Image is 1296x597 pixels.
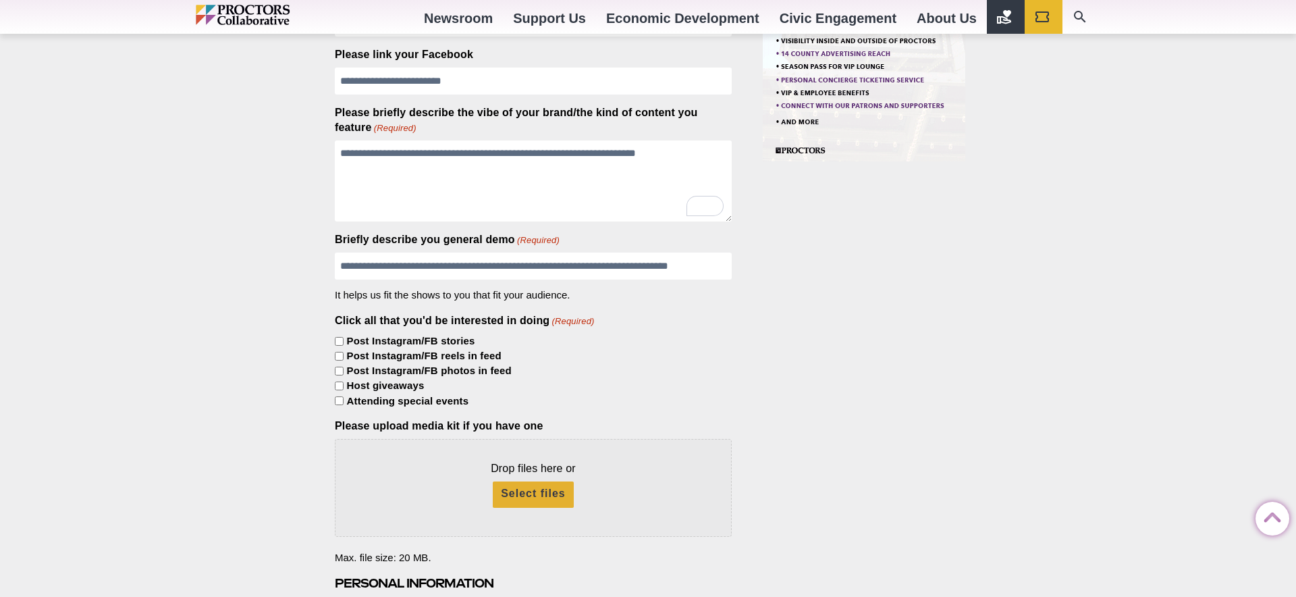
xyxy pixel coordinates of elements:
label: Please briefly describe the vibe of your brand/the kind of content you feature [335,105,732,135]
label: Post Instagram/FB reels in feed [347,349,502,363]
h3: Personal Information [335,575,721,591]
label: Please link your Facebook [335,47,473,62]
legend: Click all that you'd be interested in doing [335,313,595,328]
span: (Required) [516,234,560,246]
label: Attending special events [347,394,469,409]
label: Post Instagram/FB stories [347,334,475,348]
span: (Required) [373,122,416,134]
img: Proctors logo [196,5,348,25]
textarea: To enrich screen reader interactions, please activate Accessibility in Grammarly extension settings [335,140,732,222]
label: Host giveaways [347,379,425,393]
label: Please upload media kit if you have one [335,419,543,434]
button: select files, please upload media kit if you have one [493,482,574,507]
span: (Required) [551,315,595,328]
label: Briefly describe you general demo [335,232,560,247]
div: It helps us fit the shows to you that fit your audience. [335,280,732,303]
a: Back to Top [1255,502,1282,529]
span: Drop files here or [357,461,709,476]
span: Max. file size: 20 MB. [335,542,732,565]
label: Post Instagram/FB photos in feed [347,364,512,378]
